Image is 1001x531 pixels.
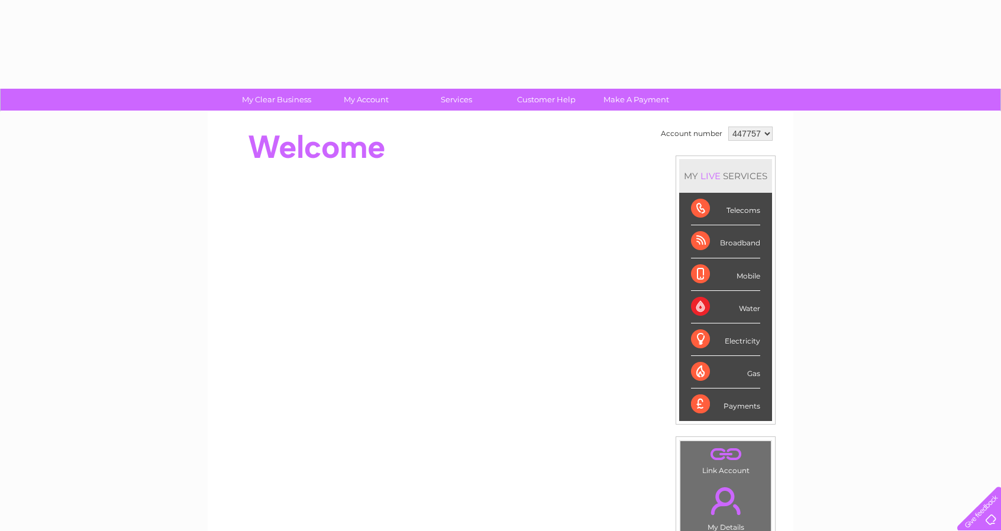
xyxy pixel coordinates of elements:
[680,441,771,478] td: Link Account
[691,225,760,258] div: Broadband
[683,444,768,465] a: .
[691,193,760,225] div: Telecoms
[228,89,325,111] a: My Clear Business
[587,89,685,111] a: Make A Payment
[408,89,505,111] a: Services
[683,480,768,522] a: .
[691,291,760,323] div: Water
[658,124,725,144] td: Account number
[691,258,760,291] div: Mobile
[318,89,415,111] a: My Account
[679,159,772,193] div: MY SERVICES
[691,323,760,356] div: Electricity
[698,170,723,182] div: LIVE
[498,89,595,111] a: Customer Help
[691,356,760,388] div: Gas
[691,388,760,420] div: Payments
